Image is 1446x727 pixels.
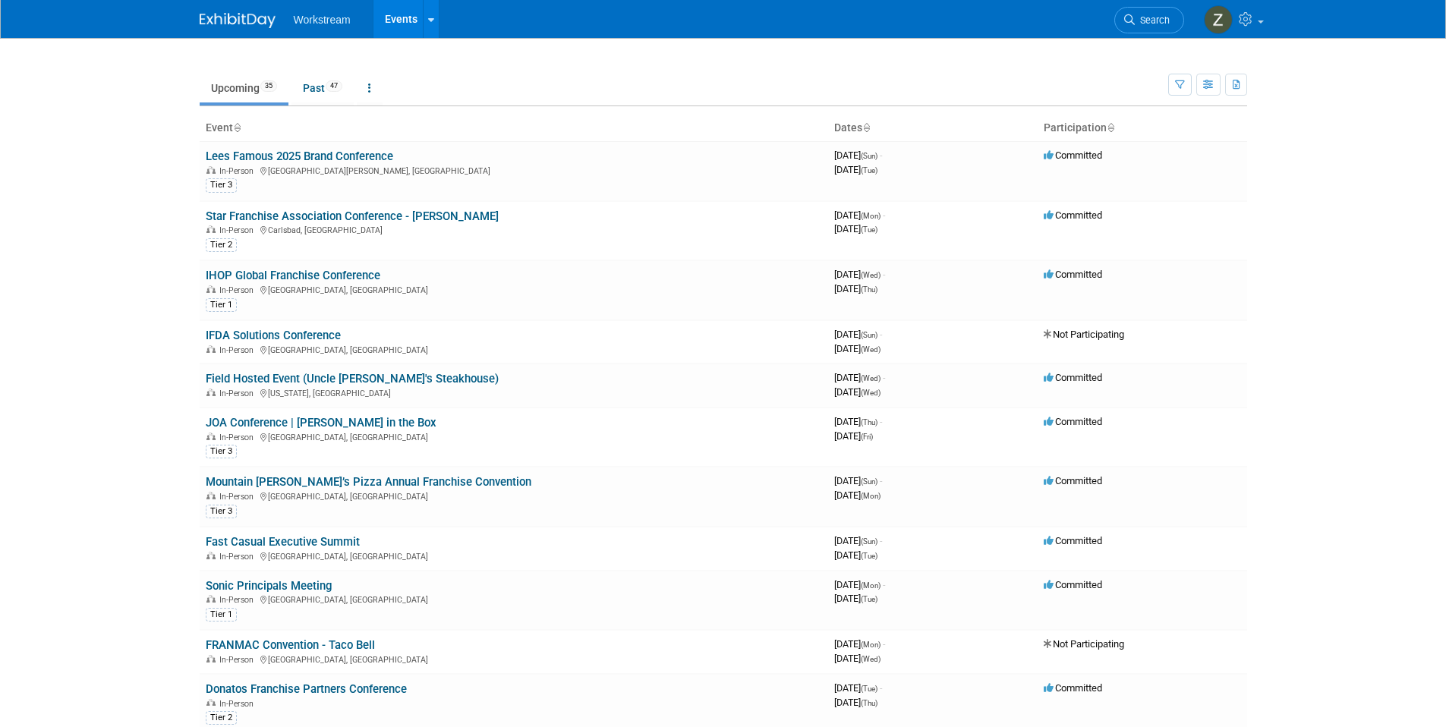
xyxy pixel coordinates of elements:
[326,80,342,92] span: 47
[219,552,258,562] span: In-Person
[883,638,885,650] span: -
[206,655,216,662] img: In-Person Event
[206,386,822,398] div: [US_STATE], [GEOGRAPHIC_DATA]
[206,475,531,489] a: Mountain [PERSON_NAME]’s Pizza Annual Franchise Convention
[861,389,881,397] span: (Wed)
[206,209,499,223] a: Star Franchise Association Conference - [PERSON_NAME]
[206,329,341,342] a: IFDA Solutions Conference
[1038,115,1247,141] th: Participation
[883,372,885,383] span: -
[1204,5,1233,34] img: Zakiyah Hanani
[200,74,288,102] a: Upcoming35
[862,121,870,134] a: Sort by Start Date
[206,166,216,174] img: In-Person Event
[834,579,885,590] span: [DATE]
[861,212,881,220] span: (Mon)
[834,269,885,280] span: [DATE]
[1044,638,1124,650] span: Not Participating
[206,593,822,605] div: [GEOGRAPHIC_DATA], [GEOGRAPHIC_DATA]
[206,492,216,499] img: In-Person Event
[861,433,873,441] span: (Fri)
[1107,121,1114,134] a: Sort by Participation Type
[206,430,822,442] div: [GEOGRAPHIC_DATA], [GEOGRAPHIC_DATA]
[834,535,882,546] span: [DATE]
[206,345,216,353] img: In-Person Event
[861,699,877,707] span: (Thu)
[233,121,241,134] a: Sort by Event Name
[206,552,216,559] img: In-Person Event
[834,697,877,708] span: [DATE]
[200,13,276,28] img: ExhibitDay
[206,269,380,282] a: IHOP Global Franchise Conference
[1044,329,1124,340] span: Not Participating
[206,389,216,396] img: In-Person Event
[219,595,258,605] span: In-Person
[880,329,882,340] span: -
[861,581,881,590] span: (Mon)
[206,489,822,502] div: [GEOGRAPHIC_DATA], [GEOGRAPHIC_DATA]
[834,475,882,486] span: [DATE]
[1044,372,1102,383] span: Committed
[861,166,877,175] span: (Tue)
[834,372,885,383] span: [DATE]
[206,149,393,163] a: Lees Famous 2025 Brand Conference
[861,152,877,160] span: (Sun)
[880,682,882,694] span: -
[880,416,882,427] span: -
[861,331,877,339] span: (Sun)
[206,416,436,430] a: JOA Conference | [PERSON_NAME] in the Box
[206,711,237,725] div: Tier 2
[861,492,881,500] span: (Mon)
[1044,269,1102,280] span: Committed
[1135,14,1170,26] span: Search
[206,372,499,386] a: Field Hosted Event (Uncle [PERSON_NAME]'s Steakhouse)
[834,653,881,664] span: [DATE]
[1044,475,1102,486] span: Committed
[834,149,882,161] span: [DATE]
[834,283,877,294] span: [DATE]
[834,489,881,501] span: [DATE]
[880,535,882,546] span: -
[206,283,822,295] div: [GEOGRAPHIC_DATA], [GEOGRAPHIC_DATA]
[1044,579,1102,590] span: Committed
[206,285,216,293] img: In-Person Event
[861,418,877,426] span: (Thu)
[1044,682,1102,694] span: Committed
[880,475,882,486] span: -
[219,285,258,295] span: In-Person
[206,445,237,458] div: Tier 3
[861,374,881,382] span: (Wed)
[834,593,877,604] span: [DATE]
[219,225,258,235] span: In-Person
[219,655,258,665] span: In-Person
[834,549,877,561] span: [DATE]
[206,579,332,593] a: Sonic Principals Meeting
[834,682,882,694] span: [DATE]
[200,115,828,141] th: Event
[828,115,1038,141] th: Dates
[219,492,258,502] span: In-Person
[219,389,258,398] span: In-Person
[206,653,822,665] div: [GEOGRAPHIC_DATA], [GEOGRAPHIC_DATA]
[834,430,873,442] span: [DATE]
[294,14,351,26] span: Workstream
[206,223,822,235] div: Carlsbad, [GEOGRAPHIC_DATA]
[1044,149,1102,161] span: Committed
[834,638,885,650] span: [DATE]
[219,433,258,442] span: In-Person
[834,329,882,340] span: [DATE]
[861,595,877,603] span: (Tue)
[834,164,877,175] span: [DATE]
[861,655,881,663] span: (Wed)
[861,271,881,279] span: (Wed)
[206,682,407,696] a: Donatos Franchise Partners Conference
[206,164,822,176] div: [GEOGRAPHIC_DATA][PERSON_NAME], [GEOGRAPHIC_DATA]
[1044,416,1102,427] span: Committed
[1114,7,1184,33] a: Search
[206,178,237,192] div: Tier 3
[880,149,882,161] span: -
[206,595,216,603] img: In-Person Event
[260,80,277,92] span: 35
[219,345,258,355] span: In-Person
[1044,535,1102,546] span: Committed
